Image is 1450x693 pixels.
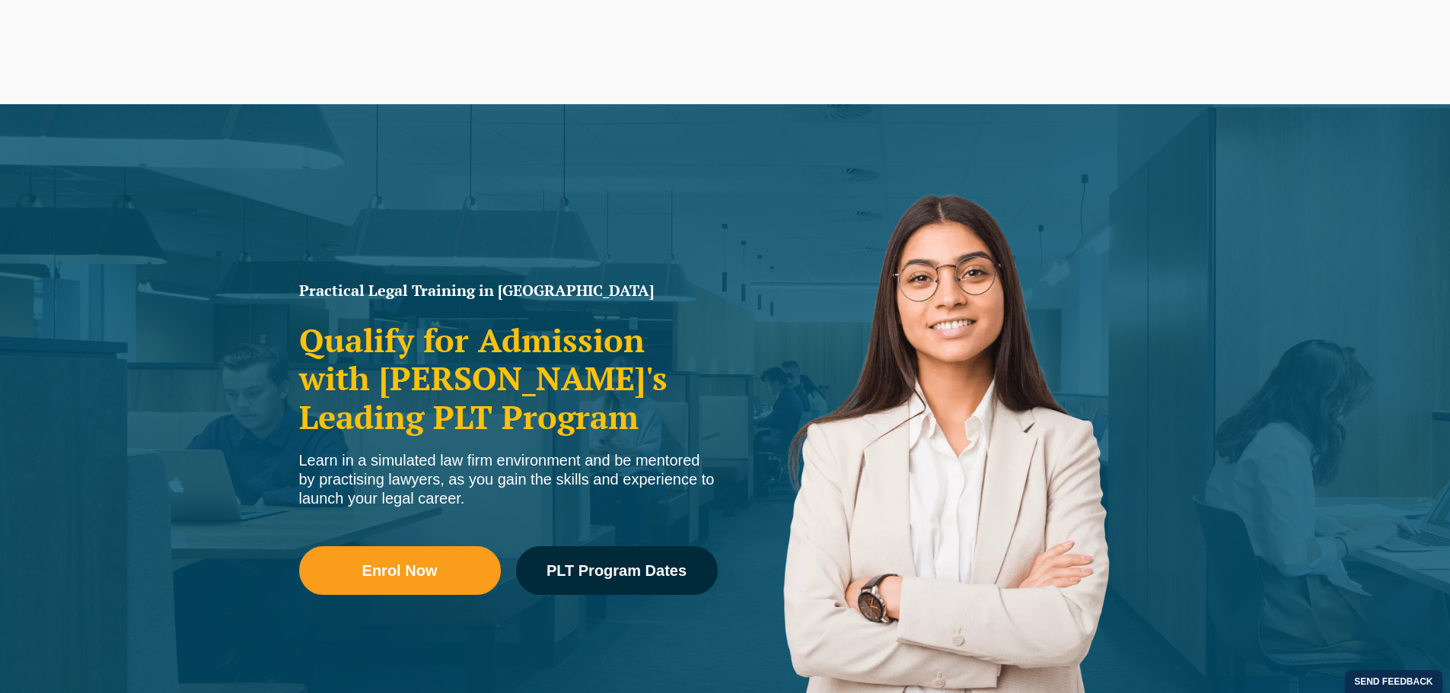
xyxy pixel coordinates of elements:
[547,563,687,578] span: PLT Program Dates
[362,563,438,578] span: Enrol Now
[516,546,718,595] a: PLT Program Dates
[299,321,718,436] h2: Qualify for Admission with [PERSON_NAME]'s Leading PLT Program
[299,546,501,595] a: Enrol Now
[299,451,718,508] div: Learn in a simulated law firm environment and be mentored by practising lawyers, as you gain the ...
[299,283,718,298] h1: Practical Legal Training in [GEOGRAPHIC_DATA]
